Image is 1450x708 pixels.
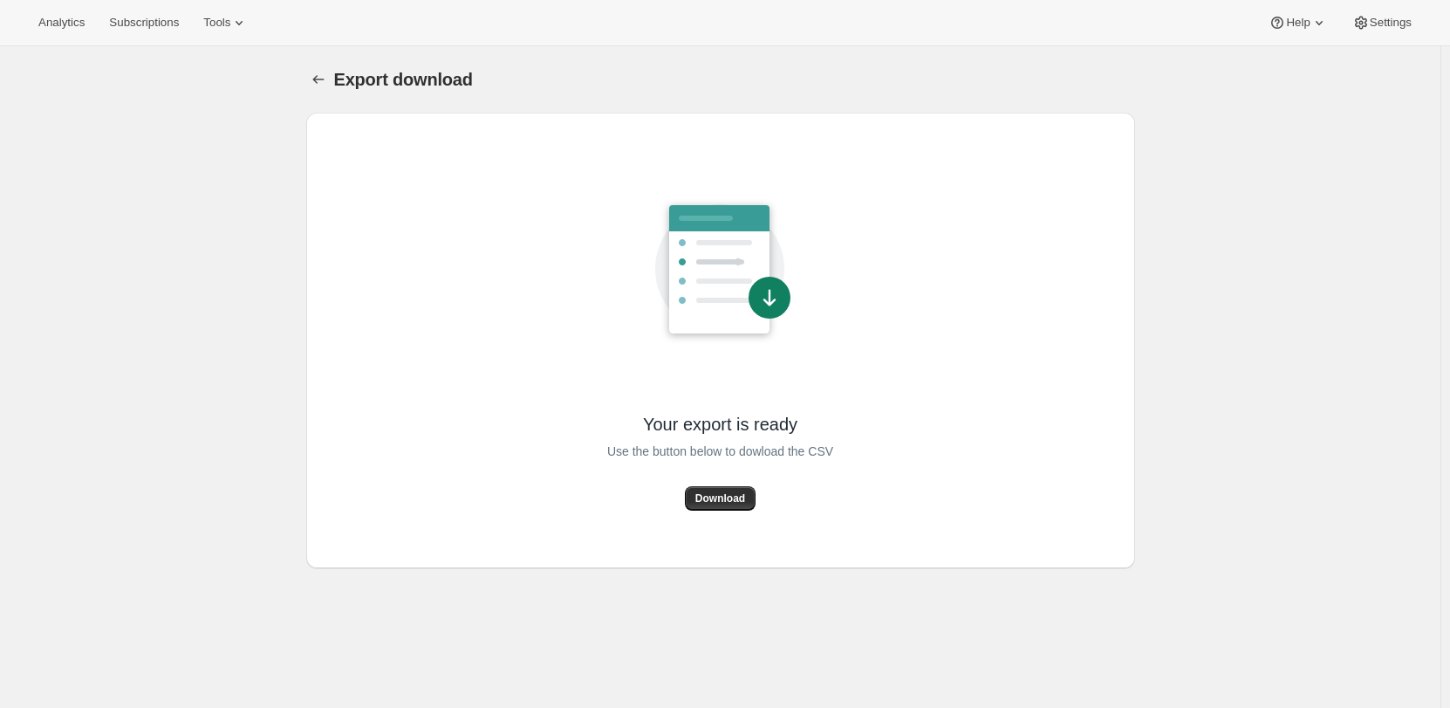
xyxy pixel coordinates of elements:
[334,70,473,89] span: Export download
[99,10,189,35] button: Subscriptions
[607,441,833,462] span: Use the button below to dowload the CSV
[203,16,230,30] span: Tools
[643,413,797,436] span: Your export is ready
[193,10,258,35] button: Tools
[28,10,95,35] button: Analytics
[306,67,331,92] button: Export download
[1342,10,1422,35] button: Settings
[1370,16,1412,30] span: Settings
[109,16,179,30] span: Subscriptions
[695,491,745,505] span: Download
[685,486,756,511] button: Download
[1258,10,1337,35] button: Help
[1286,16,1310,30] span: Help
[38,16,85,30] span: Analytics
